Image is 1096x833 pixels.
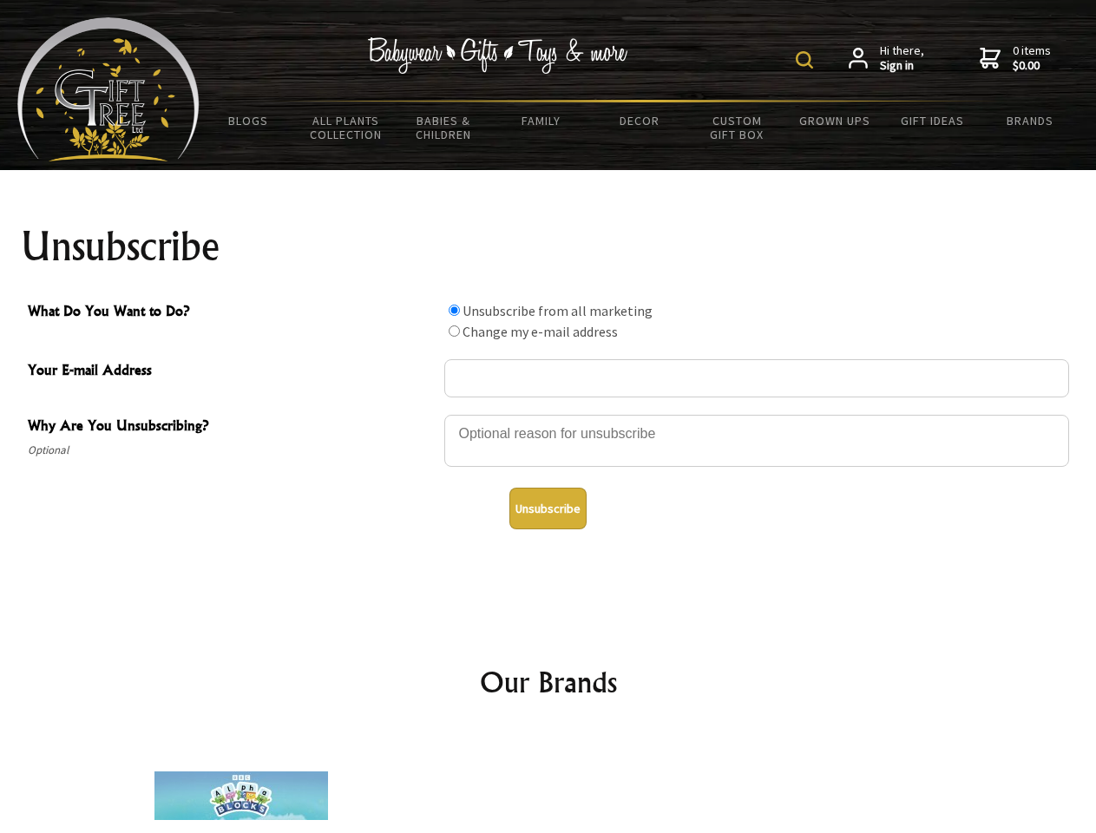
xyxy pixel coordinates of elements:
[35,661,1062,703] h2: Our Brands
[200,102,298,139] a: BLOGS
[28,359,436,384] span: Your E-mail Address
[28,440,436,461] span: Optional
[28,300,436,325] span: What Do You Want to Do?
[395,102,493,153] a: Babies & Children
[980,43,1051,74] a: 0 items$0.00
[849,43,924,74] a: Hi there,Sign in
[981,102,1080,139] a: Brands
[509,488,587,529] button: Unsubscribe
[17,17,200,161] img: Babyware - Gifts - Toys and more...
[463,323,618,340] label: Change my e-mail address
[796,51,813,69] img: product search
[368,37,628,74] img: Babywear - Gifts - Toys & more
[1013,58,1051,74] strong: $0.00
[883,102,981,139] a: Gift Ideas
[493,102,591,139] a: Family
[28,415,436,440] span: Why Are You Unsubscribing?
[444,359,1069,397] input: Your E-mail Address
[880,43,924,74] span: Hi there,
[590,102,688,139] a: Decor
[449,325,460,337] input: What Do You Want to Do?
[463,302,653,319] label: Unsubscribe from all marketing
[785,102,883,139] a: Grown Ups
[1013,43,1051,74] span: 0 items
[880,58,924,74] strong: Sign in
[688,102,786,153] a: Custom Gift Box
[444,415,1069,467] textarea: Why Are You Unsubscribing?
[298,102,396,153] a: All Plants Collection
[449,305,460,316] input: What Do You Want to Do?
[21,226,1076,267] h1: Unsubscribe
